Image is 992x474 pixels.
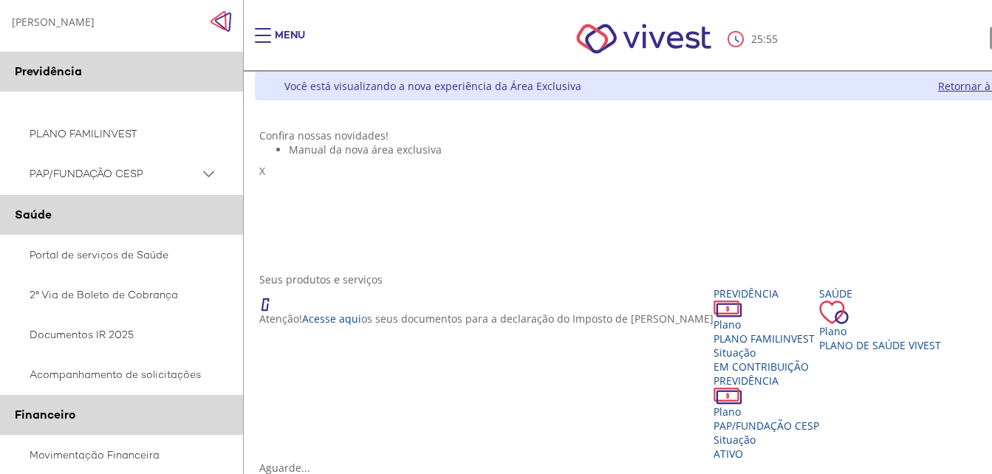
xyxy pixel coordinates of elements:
[714,433,819,447] div: Situação
[714,405,819,419] div: Plano
[714,374,819,388] div: Previdência
[751,32,763,46] span: 25
[15,63,82,79] span: Previdência
[714,286,819,374] a: Previdência PlanoPLANO FAMILINVEST SituaçãoEM CONTRIBUIÇÃO
[714,419,819,433] span: PAP/FUNDAÇÃO CESP
[12,15,95,29] div: [PERSON_NAME]
[259,312,714,326] p: Atenção! os seus documentos para a declaração do Imposto de [PERSON_NAME]
[210,10,232,32] span: Click to close side navigation.
[302,312,361,326] a: Acesse aqui
[766,32,778,46] span: 55
[259,286,284,312] img: ico_atencao.png
[714,374,819,461] a: Previdência PlanoPAP/FUNDAÇÃO CESP SituaçãoAtivo
[15,207,52,222] span: Saúde
[819,338,941,352] span: Plano de Saúde VIVEST
[30,165,199,183] span: PAP/FUNDAÇÃO CESP
[714,317,819,332] div: Plano
[289,142,442,157] span: Manual da nova área exclusiva
[714,447,743,461] span: Ativo
[714,360,809,374] span: EM CONTRIBUIÇÃO
[819,286,941,352] a: Saúde PlanoPlano de Saúde VIVEST
[714,388,742,405] img: ico_dinheiro.png
[714,300,742,317] img: ico_dinheiro.png
[714,286,819,300] div: Previdência
[284,79,581,93] div: Você está visualizando a nova experiência da Área Exclusiva
[259,164,265,178] span: X
[714,346,819,360] div: Situação
[728,31,781,47] div: :
[819,286,941,300] div: Saúde
[275,28,305,58] div: Menu
[819,300,849,324] img: ico_coracao.png
[819,324,941,338] div: Plano
[714,332,815,346] span: PLANO FAMILINVEST
[210,10,232,32] img: Fechar menu
[560,7,728,70] img: Vivest
[15,407,75,422] span: Financeiro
